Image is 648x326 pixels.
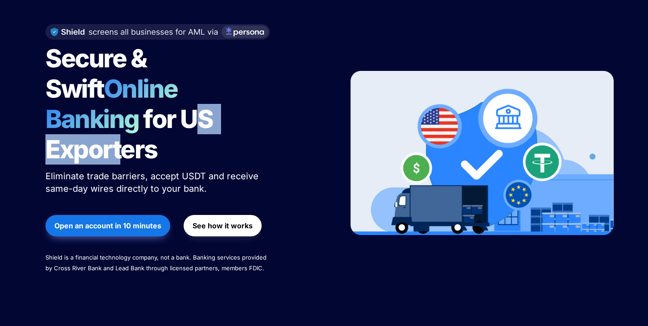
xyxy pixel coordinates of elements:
[54,221,161,230] strong: Open an account in 10 minutes
[184,215,262,236] button: See how it works
[184,210,262,241] a: See how it works
[45,210,170,241] a: Open an account in 10 minutes
[45,43,151,104] span: Secure & Swift
[193,221,253,230] strong: See how it works
[45,171,261,194] span: Eliminate trade barriers, accept USDT and receive same-day wires directly to your bank.
[45,74,187,134] span: Online Banking
[45,254,268,272] span: Shield is a financial technology company, not a bank. Banking services provided by Cross River Ba...
[45,104,217,165] span: for US Exporters
[45,215,170,236] button: Open an account in 10 minutes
